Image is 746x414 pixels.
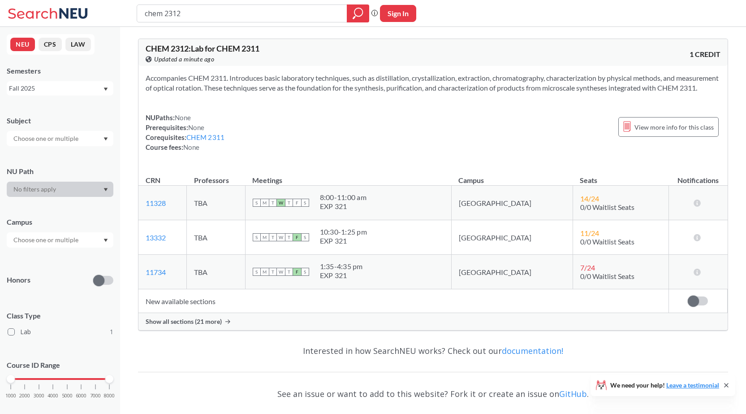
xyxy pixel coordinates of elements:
span: 14 / 24 [580,194,599,203]
th: Seats [573,166,668,186]
div: 1:35 - 4:35 pm [320,262,363,271]
th: Professors [187,166,246,186]
td: [GEOGRAPHIC_DATA] [451,186,573,220]
td: TBA [187,255,246,289]
div: Campus [7,217,113,227]
td: [GEOGRAPHIC_DATA] [451,255,573,289]
span: T [269,268,277,276]
span: S [301,233,309,241]
span: F [293,199,301,207]
div: See an issue or want to add to this website? Fork it or create an issue on . [138,381,728,407]
div: EXP 321 [320,236,367,245]
span: None [188,123,204,131]
div: 10:30 - 1:25 pm [320,227,367,236]
span: M [261,233,269,241]
span: T [269,233,277,241]
th: Campus [451,166,573,186]
span: S [301,199,309,207]
span: 3000 [34,393,44,398]
span: We need your help! [610,382,719,388]
div: Subject [7,116,113,126]
svg: magnifying glass [353,7,363,20]
td: TBA [187,186,246,220]
td: TBA [187,220,246,255]
a: Leave a testimonial [666,381,719,389]
a: 13332 [146,233,166,242]
span: F [293,233,301,241]
p: Honors [7,275,30,285]
span: S [301,268,309,276]
span: CHEM 2312 : Lab for CHEM 2311 [146,44,259,53]
input: Class, professor, course number, "phrase" [144,6,341,21]
span: Show all sections (21 more) [146,318,222,326]
label: Lab [8,326,113,338]
span: 4000 [47,393,58,398]
td: New available sections [138,289,668,313]
div: CRN [146,175,160,185]
svg: Dropdown arrow [103,137,108,141]
div: Dropdown arrow [7,232,113,248]
span: W [277,199,285,207]
span: 6000 [76,393,86,398]
span: T [269,199,277,207]
div: 8:00 - 11:00 am [320,193,367,202]
div: Fall 2025Dropdown arrow [7,81,113,96]
p: Course ID Range [7,360,113,370]
span: 0/0 Waitlist Seats [580,272,634,280]
span: M [261,268,269,276]
div: EXP 321 [320,271,363,280]
svg: Dropdown arrow [103,87,108,91]
span: 8000 [104,393,115,398]
span: T [285,268,293,276]
td: [GEOGRAPHIC_DATA] [451,220,573,255]
span: 7 / 24 [580,263,595,272]
input: Choose one or multiple [9,235,84,245]
button: Sign In [380,5,416,22]
a: 11734 [146,268,166,276]
span: 1000 [5,393,16,398]
div: NUPaths: Prerequisites: Corequisites: Course fees: [146,113,224,152]
span: 7000 [90,393,101,398]
span: S [253,233,261,241]
span: 1 [110,327,113,337]
div: Dropdown arrow [7,131,113,146]
a: GitHub [559,388,587,399]
input: Choose one or multiple [9,133,84,144]
span: S [253,199,261,207]
button: NEU [10,38,35,51]
span: Class Type [7,311,113,321]
div: magnifying glass [347,4,369,22]
div: EXP 321 [320,202,367,211]
th: Meetings [245,166,451,186]
span: 5000 [62,393,73,398]
button: CPS [39,38,62,51]
span: 0/0 Waitlist Seats [580,203,634,211]
div: NU Path [7,166,113,176]
span: None [183,143,199,151]
svg: Dropdown arrow [103,239,108,242]
span: 2000 [19,393,30,398]
span: 1 CREDIT [690,49,720,59]
div: Show all sections (21 more) [138,313,728,330]
div: Fall 2025 [9,83,103,93]
th: Notifications [668,166,727,186]
span: None [175,113,191,122]
span: M [261,199,269,207]
a: 11328 [146,199,166,207]
div: Semesters [7,66,113,76]
section: Accompanies CHEM 2311. Introduces basic laboratory techniques, such as distillation, crystallizat... [146,73,720,93]
span: T [285,233,293,241]
span: Updated a minute ago [154,54,214,64]
span: 11 / 24 [580,229,599,237]
span: T [285,199,293,207]
span: W [277,233,285,241]
div: Dropdown arrow [7,182,113,197]
a: documentation! [502,345,563,356]
svg: Dropdown arrow [103,188,108,192]
button: LAW [65,38,91,51]
div: Interested in how SearchNEU works? Check out our [138,338,728,364]
span: F [293,268,301,276]
span: W [277,268,285,276]
span: View more info for this class [634,122,714,133]
span: S [253,268,261,276]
